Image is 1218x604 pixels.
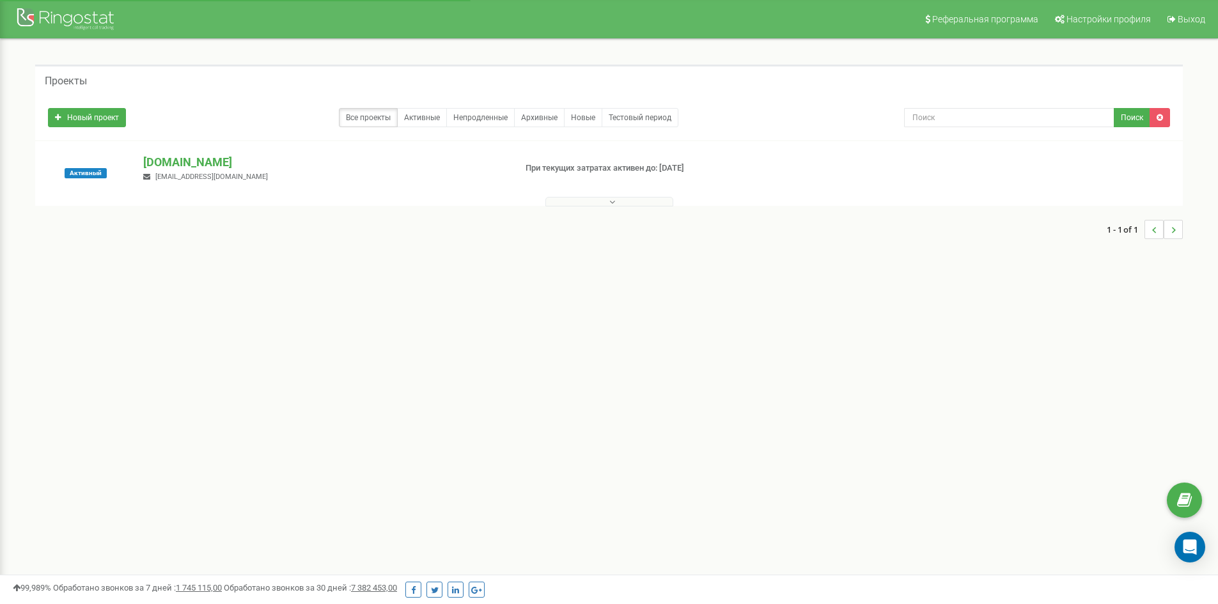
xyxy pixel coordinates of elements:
h5: Проекты [45,75,87,87]
a: Архивные [514,108,565,127]
p: [DOMAIN_NAME] [143,154,504,171]
span: 99,989% [13,583,51,592]
button: Поиск [1114,108,1150,127]
span: Выход [1178,14,1205,24]
span: Обработано звонков за 7 дней : [53,583,222,592]
span: [EMAIL_ADDRESS][DOMAIN_NAME] [155,173,268,181]
u: 7 382 453,00 [351,583,397,592]
u: 1 745 115,00 [176,583,222,592]
p: При текущих затратах активен до: [DATE] [526,162,792,174]
a: Тестовый период [602,108,678,127]
a: Активные [397,108,447,127]
nav: ... [1107,207,1183,252]
a: Новые [564,108,602,127]
span: Реферальная программа [932,14,1038,24]
span: Активный [65,168,107,178]
span: 1 - 1 of 1 [1107,220,1144,239]
a: Все проекты [339,108,398,127]
a: Новый проект [48,108,126,127]
input: Поиск [904,108,1114,127]
span: Настройки профиля [1066,14,1151,24]
span: Обработано звонков за 30 дней : [224,583,397,592]
div: Open Intercom Messenger [1175,532,1205,562]
a: Непродленные [446,108,515,127]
